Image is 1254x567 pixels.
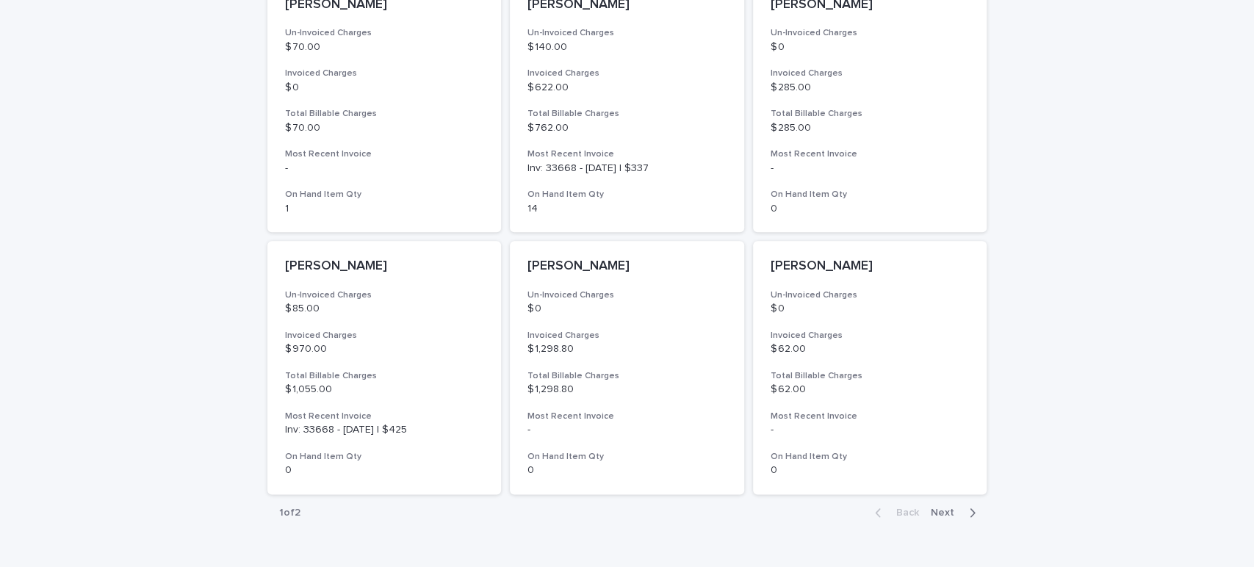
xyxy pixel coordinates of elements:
a: [PERSON_NAME]Un-Invoiced Charges$ 0Invoiced Charges$ 62.00Total Billable Charges$ 62.00Most Recen... [753,241,987,494]
p: $ 0 [285,82,484,94]
p: 0 [771,464,970,477]
p: [PERSON_NAME] [285,259,484,275]
p: 0 [527,464,727,477]
h3: Total Billable Charges [527,370,727,382]
h3: Most Recent Invoice [771,148,970,160]
p: $ 1,298.80 [527,343,727,355]
p: $ 85.00 [285,303,484,315]
p: - [771,162,970,175]
h3: Un-Invoiced Charges [771,27,970,39]
p: $ 70.00 [285,41,484,54]
h3: Invoiced Charges [285,330,484,342]
p: [PERSON_NAME] [771,259,970,275]
p: [PERSON_NAME] [527,259,727,275]
p: $ 70.00 [285,122,484,134]
h3: Un-Invoiced Charges [771,289,970,301]
h3: Total Billable Charges [527,108,727,120]
h3: Invoiced Charges [527,68,727,79]
h3: Un-Invoiced Charges [527,289,727,301]
p: Inv: 33668 - [DATE] | $337 [527,162,727,175]
a: [PERSON_NAME]Un-Invoiced Charges$ 0Invoiced Charges$ 1,298.80Total Billable Charges$ 1,298.80Most... [510,241,744,494]
h3: Invoiced Charges [771,68,970,79]
p: - [771,424,970,436]
p: $ 0 [527,303,727,315]
h3: On Hand Item Qty [285,189,484,201]
p: 0 [771,203,970,215]
p: $ 62.00 [771,343,970,355]
h3: Total Billable Charges [285,370,484,382]
p: $ 62.00 [771,383,970,396]
h3: On Hand Item Qty [771,451,970,463]
span: Next [931,508,963,518]
h3: On Hand Item Qty [771,189,970,201]
p: $ 0 [771,303,970,315]
h3: On Hand Item Qty [527,451,727,463]
h3: Total Billable Charges [771,370,970,382]
h3: Total Billable Charges [771,108,970,120]
h3: Total Billable Charges [285,108,484,120]
p: $ 1,055.00 [285,383,484,396]
h3: Un-Invoiced Charges [527,27,727,39]
p: $ 285.00 [771,82,970,94]
h3: Invoiced Charges [527,330,727,342]
p: $ 140.00 [527,41,727,54]
p: $ 622.00 [527,82,727,94]
h3: Most Recent Invoice [771,411,970,422]
p: - [285,162,484,175]
p: $ 1,298.80 [527,383,727,396]
h3: Un-Invoiced Charges [285,27,484,39]
p: $ 0 [771,41,970,54]
p: $ 970.00 [285,343,484,355]
h3: On Hand Item Qty [285,451,484,463]
p: 1 of 2 [267,495,312,531]
p: Inv: 33668 - [DATE] | $425 [285,424,484,436]
h3: Most Recent Invoice [527,148,727,160]
p: 14 [527,203,727,215]
h3: Most Recent Invoice [285,411,484,422]
p: 1 [285,203,484,215]
h3: Most Recent Invoice [285,148,484,160]
button: Back [863,506,925,519]
p: $ 762.00 [527,122,727,134]
p: 0 [285,464,484,477]
h3: Un-Invoiced Charges [285,289,484,301]
h3: Invoiced Charges [771,330,970,342]
button: Next [925,506,987,519]
h3: On Hand Item Qty [527,189,727,201]
p: $ 285.00 [771,122,970,134]
h3: Invoiced Charges [285,68,484,79]
span: Back [887,508,919,518]
a: [PERSON_NAME]Un-Invoiced Charges$ 85.00Invoiced Charges$ 970.00Total Billable Charges$ 1,055.00Mo... [267,241,502,494]
p: - [527,424,727,436]
h3: Most Recent Invoice [527,411,727,422]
